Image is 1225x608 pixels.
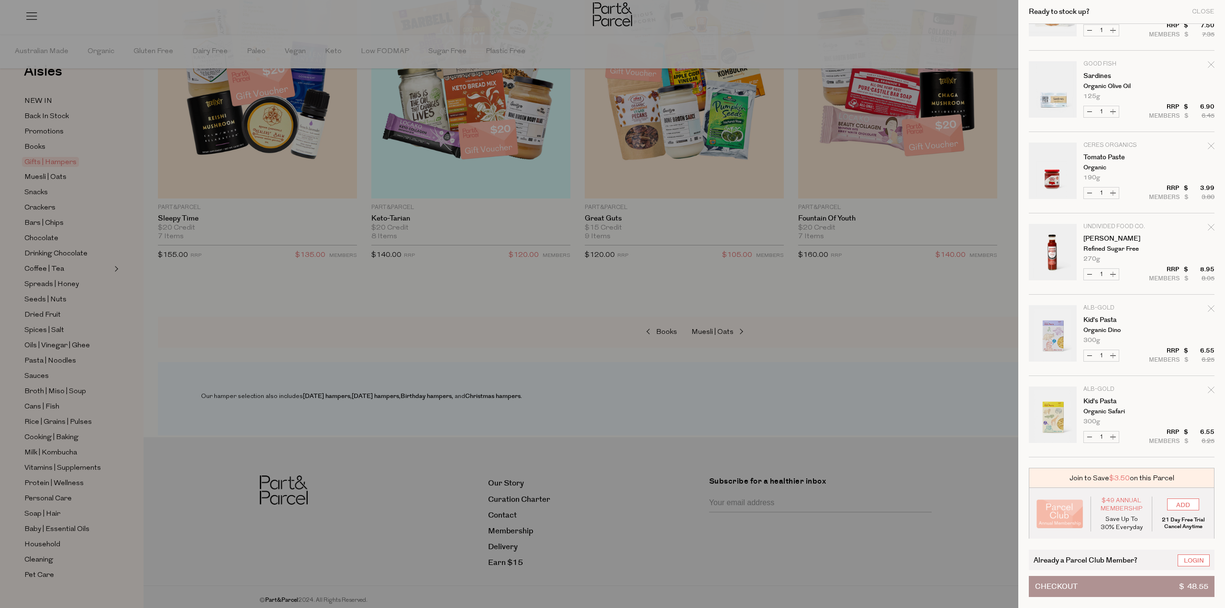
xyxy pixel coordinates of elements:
[1208,385,1214,398] div: Remove Kid's Pasta
[1178,554,1210,566] a: Login
[1083,93,1100,99] span: 125g
[1098,497,1145,513] span: $49 Annual Membership
[1083,398,1158,405] a: Kid's Pasta
[1192,9,1214,15] div: Close
[1083,143,1158,148] p: Ceres Organics
[1167,498,1199,510] input: ADD
[1095,431,1107,442] input: QTY Kid's Pasta
[1208,222,1214,235] div: Remove Tomato Ketchup
[1083,419,1100,425] span: 300g
[1034,554,1137,565] span: Already a Parcel Club Member?
[1029,8,1090,15] h2: Ready to stock up?
[1208,304,1214,317] div: Remove Kid's Pasta
[1083,409,1158,415] p: Organic Safari
[1029,468,1214,488] div: Join to Save on this Parcel
[1098,515,1145,531] p: Save Up To 30% Everyday
[1083,337,1100,343] span: 300g
[1095,188,1107,199] input: QTY Tomato Paste
[1083,61,1158,67] p: Good Fish
[1029,576,1214,597] button: Checkout$ 48.55
[1083,165,1158,171] p: Organic
[1083,327,1158,333] p: Organic Dino
[1083,235,1158,242] a: [PERSON_NAME]
[1083,317,1158,323] a: Kid's Pasta
[1083,387,1158,392] p: Alb-Gold
[1083,154,1158,161] a: Tomato Paste
[1083,83,1158,89] p: Organic Olive Oil
[1083,224,1158,230] p: Undivided Food Co.
[1083,256,1100,262] span: 270g
[1083,305,1158,311] p: Alb-Gold
[1095,25,1107,36] input: QTY Grain-Free Pizza Base
[1095,106,1107,117] input: QTY Sardines
[1095,350,1107,361] input: QTY Kid's Pasta
[1109,473,1130,483] span: $3.50
[1083,73,1158,79] a: Sardines
[1035,576,1078,597] span: Checkout
[1083,175,1100,181] span: 190g
[1159,517,1207,530] p: 21 Day Free Trial Cancel Anytime
[1083,246,1158,252] p: Refined Sugar Free
[1095,269,1107,280] input: QTY Tomato Ketchup
[1179,576,1208,597] span: $ 48.55
[1208,60,1214,73] div: Remove Sardines
[1208,141,1214,154] div: Remove Tomato Paste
